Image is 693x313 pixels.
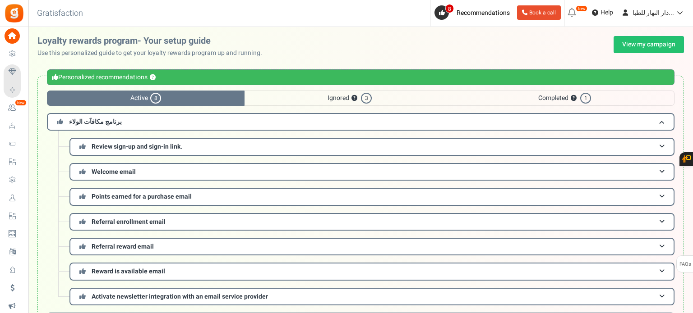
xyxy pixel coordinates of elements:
span: Activate newsletter integration with an email service provider [92,292,268,301]
span: 8 [445,4,454,13]
span: Help [598,8,613,17]
span: Recommendations [457,8,510,18]
a: Book a call [517,5,561,20]
span: Ignored [245,91,455,106]
button: ? [571,95,577,101]
p: Use this personalized guide to get your loyalty rewards program up and running. [37,49,269,58]
em: New [15,100,27,106]
button: ? [351,95,357,101]
em: New [576,5,587,12]
span: Referral enrollment email [92,217,166,227]
span: Points earned for a purchase email [92,192,192,201]
span: Reward is available email [92,267,165,276]
a: 8 Recommendations [434,5,513,20]
span: 3 [361,93,372,104]
span: Active [47,91,245,106]
img: Gratisfaction [4,3,24,23]
span: Referral reward email [92,242,154,251]
h3: Gratisfaction [27,5,93,23]
span: FAQs [679,256,691,273]
span: 8 [150,93,161,104]
span: Review sign-up and sign-in link. [92,142,182,151]
span: 1 [580,93,591,104]
div: Personalized recommendations [47,69,675,85]
span: برنامج مكافآت الولاء [69,117,122,127]
span: Welcome email [92,167,136,177]
span: Completed [455,91,675,106]
a: Help [588,5,617,20]
a: New [4,100,24,116]
button: ? [150,75,156,81]
a: View my campaign [614,36,684,53]
h2: Loyalty rewards program- Your setup guide [37,36,269,46]
span: دار النهار للطبا... [633,8,674,18]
